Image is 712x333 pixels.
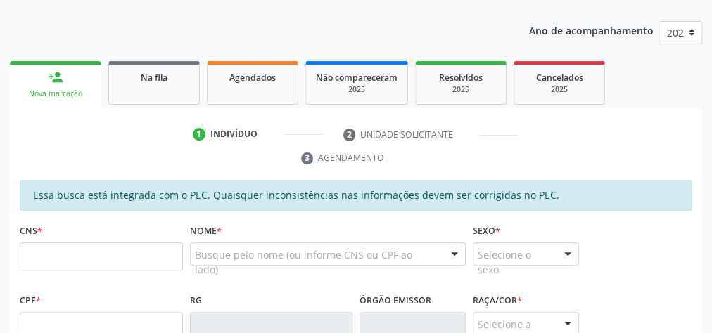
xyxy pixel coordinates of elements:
[316,72,398,84] span: Não compareceram
[316,84,398,95] div: 2025
[190,290,202,312] label: RG
[478,247,550,277] span: Selecione o sexo
[20,89,91,99] div: Nova marcação
[529,21,654,39] p: Ano de acompanhamento
[190,221,222,242] label: Nome
[439,72,483,84] span: Resolvidos
[426,84,496,95] div: 2025
[536,72,583,84] span: Cancelados
[229,72,276,84] span: Agendados
[195,247,438,277] span: Busque pelo nome (ou informe CNS ou CPF ao lado)
[141,72,167,84] span: Na fila
[473,221,500,242] label: Sexo
[360,290,431,312] label: Órgão emissor
[473,290,522,312] label: Raça/cor
[20,180,692,211] div: Essa busca está integrada com o PEC. Quaisquer inconsistências nas informações devem ser corrigid...
[20,221,42,242] label: CNS
[193,128,205,141] div: 1
[210,128,258,141] div: Indivíduo
[48,70,63,85] div: person_add
[524,84,595,95] div: 2025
